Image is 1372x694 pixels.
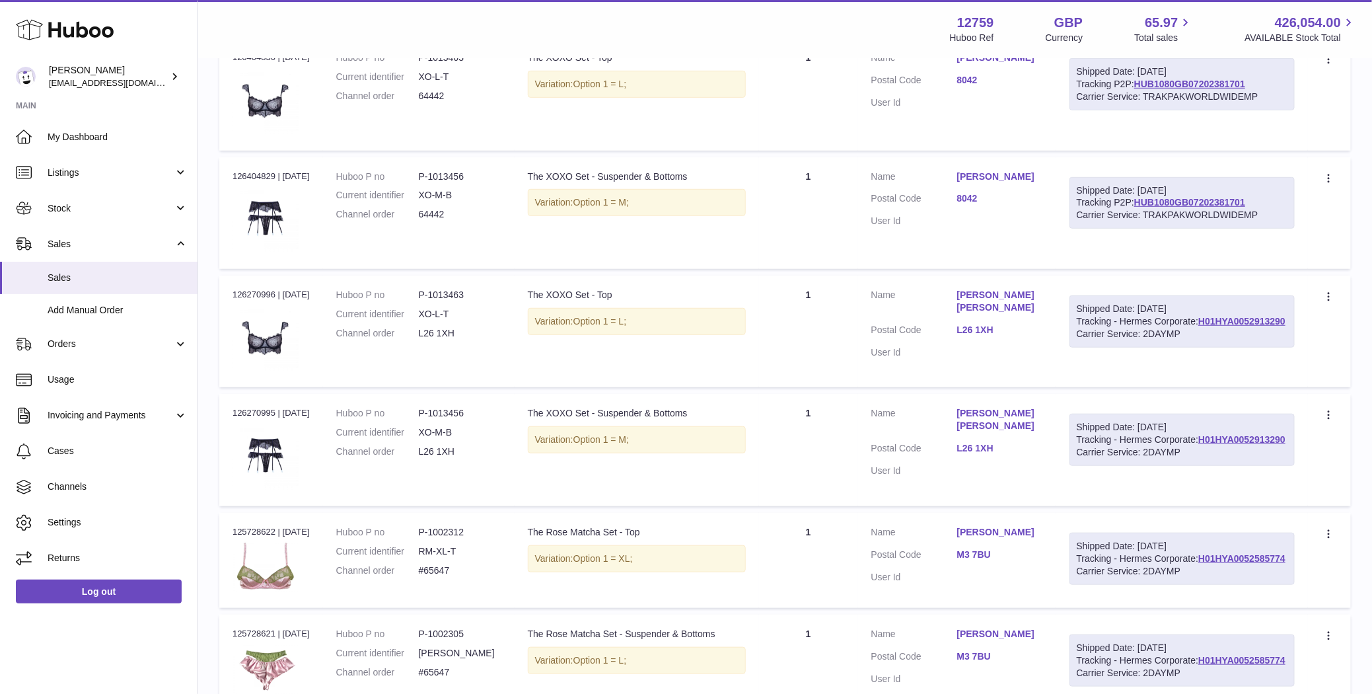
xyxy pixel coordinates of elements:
[957,526,1043,539] a: [PERSON_NAME]
[48,131,188,143] span: My Dashboard
[419,289,501,301] dd: P-1013463
[1198,553,1285,564] a: H01HYA0052585774
[871,526,957,542] dt: Name
[871,650,957,666] dt: Postal Code
[871,549,957,564] dt: Postal Code
[957,74,1043,87] a: 8042
[528,628,746,640] div: The Rose Matcha Set - Suspender & Bottoms
[871,192,957,208] dt: Postal Code
[871,96,957,109] dt: User Id
[336,189,419,202] dt: Current identifier
[1245,14,1356,44] a: 426,054.00 AVAILABLE Stock Total
[336,289,419,301] dt: Huboo P no
[419,90,501,102] dd: 64442
[1077,446,1288,459] div: Carrier Service: 2DAYMP
[759,157,858,269] td: 1
[48,272,188,284] span: Sales
[871,52,957,67] dt: Name
[48,373,188,386] span: Usage
[48,516,188,529] span: Settings
[336,647,419,660] dt: Current identifier
[528,71,746,98] div: Variation:
[1054,14,1083,32] strong: GBP
[871,628,957,644] dt: Name
[419,426,501,439] dd: XO-M-B
[957,650,1043,663] a: M3 7BU
[528,526,746,539] div: The Rose Matcha Set - Top
[528,647,746,674] div: Variation:
[336,666,419,679] dt: Channel order
[419,208,501,221] dd: 64442
[1077,642,1288,654] div: Shipped Date: [DATE]
[419,407,501,420] dd: P-1013456
[336,308,419,321] dt: Current identifier
[336,445,419,458] dt: Channel order
[48,167,174,179] span: Listings
[16,580,182,603] a: Log out
[419,71,501,83] dd: XO-L-T
[871,74,957,90] dt: Postal Code
[233,526,310,538] div: 125728622 | [DATE]
[233,424,299,490] img: 127591729807951.png
[233,644,299,694] img: 127591725233250.jpg
[233,68,299,134] img: 127591729807893.png
[573,655,627,666] span: Option 1 = L;
[336,208,419,221] dt: Channel order
[48,409,174,422] span: Invoicing and Payments
[957,407,1043,432] a: [PERSON_NAME] [PERSON_NAME]
[871,346,957,359] dt: User Id
[336,71,419,83] dt: Current identifier
[419,666,501,679] dd: #65647
[1134,197,1245,208] a: HUB1080GB07202381701
[233,628,310,640] div: 125728621 | [DATE]
[1077,303,1288,315] div: Shipped Date: [DATE]
[1069,635,1295,687] div: Tracking - Hermes Corporate:
[1134,14,1193,44] a: 65.97 Total sales
[1077,91,1288,103] div: Carrier Service: TRAKPAKWORLDWIDEMP
[1077,540,1288,553] div: Shipped Date: [DATE]
[871,171,957,186] dt: Name
[419,647,501,660] dd: [PERSON_NAME]
[528,289,746,301] div: The XOXO Set - Top
[336,564,419,577] dt: Channel order
[336,545,419,558] dt: Current identifier
[957,549,1043,561] a: M3 7BU
[1275,14,1341,32] span: 426,054.00
[957,14,994,32] strong: 12759
[336,628,419,640] dt: Huboo P no
[419,327,501,340] dd: L26 1XH
[871,465,957,477] dt: User Id
[1198,434,1285,445] a: H01HYA0052913290
[48,338,174,350] span: Orders
[419,628,501,640] dd: P-1002305
[528,426,746,453] div: Variation:
[573,434,629,445] span: Option 1 = M;
[871,442,957,458] dt: Postal Code
[419,526,501,539] dd: P-1002312
[871,324,957,340] dt: Postal Code
[336,90,419,102] dt: Channel order
[233,305,299,371] img: 127591729807893.png
[1077,667,1288,679] div: Carrier Service: 2DAYMP
[759,38,858,150] td: 1
[957,289,1043,314] a: [PERSON_NAME] [PERSON_NAME]
[419,445,501,458] dd: L26 1XH
[528,308,746,335] div: Variation:
[573,197,629,208] span: Option 1 = M;
[336,407,419,420] dt: Huboo P no
[759,276,858,387] td: 1
[336,426,419,439] dt: Current identifier
[233,542,299,592] img: 127591725233196.jpg
[1077,209,1288,221] div: Carrier Service: TRAKPAKWORLDWIDEMP
[871,289,957,317] dt: Name
[1077,65,1288,78] div: Shipped Date: [DATE]
[957,192,1043,205] a: 8042
[336,327,419,340] dt: Channel order
[233,289,310,301] div: 126270996 | [DATE]
[871,673,957,685] dt: User Id
[871,407,957,436] dt: Name
[48,481,188,493] span: Channels
[1046,32,1083,44] div: Currency
[233,186,299,252] img: 127591729807951.png
[1134,79,1245,89] a: HUB1080GB07202381701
